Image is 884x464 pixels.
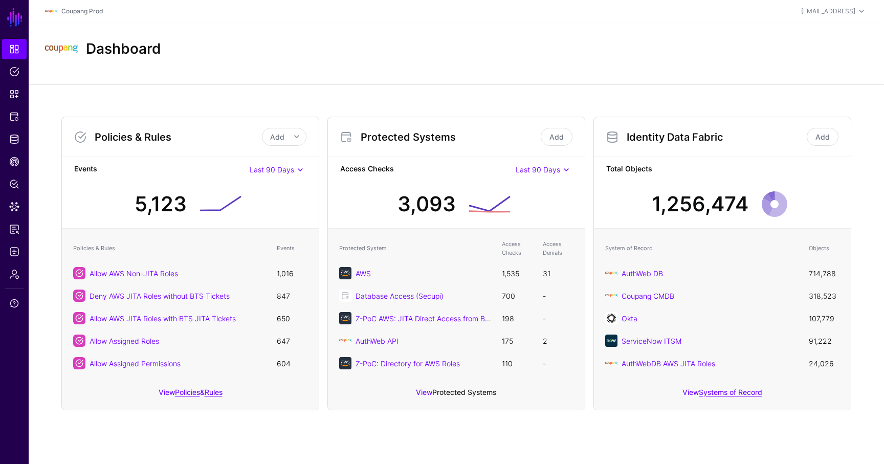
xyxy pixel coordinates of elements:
[497,307,538,329] td: 198
[9,134,19,144] span: Identity Data Fabric
[622,269,663,278] a: AuthWeb DB
[9,157,19,167] span: CAEP Hub
[86,40,161,58] h2: Dashboard
[9,179,19,189] span: Policy Lens
[516,165,560,174] span: Last 90 Days
[339,312,351,324] img: svg+xml;base64,PHN2ZyB3aWR0aD0iNjQiIGhlaWdodD0iNjQiIHZpZXdCb3g9IjAgMCA2NCA2NCIgZmlsbD0ibm9uZSIgeG...
[605,335,617,347] img: svg+xml;base64,PHN2ZyB3aWR0aD0iNjQiIGhlaWdodD0iNjQiIHZpZXdCb3g9IjAgMCA2NCA2NCIgZmlsbD0ibm9uZSIgeG...
[497,262,538,284] td: 1,535
[328,381,585,410] div: View
[68,235,272,262] th: Policies & Rules
[804,235,845,262] th: Objects
[339,267,351,279] img: svg+xml;base64,PHN2ZyB3aWR0aD0iNjQiIGhlaWdodD0iNjQiIHZpZXdCb3g9IjAgMCA2NCA2NCIgZmlsbD0ibm9uZSIgeG...
[270,132,284,141] span: Add
[622,292,674,300] a: Coupang CMDB
[135,189,187,219] div: 5,123
[9,247,19,257] span: Logs
[272,262,313,284] td: 1,016
[339,335,351,347] img: svg+xml;base64,PHN2ZyBpZD0iTG9nbyIgeG1sbnM9Imh0dHA6Ly93d3cudzMub3JnLzIwMDAvc3ZnIiB3aWR0aD0iMTIxLj...
[538,329,579,352] td: 2
[627,131,805,143] h3: Identity Data Fabric
[9,298,19,308] span: Support
[652,189,748,219] div: 1,256,474
[622,314,637,323] a: Okta
[804,284,845,307] td: 318,523
[594,381,851,410] div: View
[538,307,579,329] td: -
[541,128,572,146] a: Add
[804,307,845,329] td: 107,779
[2,241,27,262] a: Logs
[90,292,230,300] a: Deny AWS JITA Roles without BTS Tickets
[356,314,584,323] a: Z-PoC AWS: JITA Direct Access from BTS ALTUS (ignoring AuthWeb)
[356,337,399,345] a: AuthWeb API
[9,67,19,77] span: Policies
[2,39,27,59] a: Dashboard
[2,151,27,172] a: CAEP Hub
[272,352,313,374] td: 604
[9,224,19,234] span: Access Reporting
[9,89,19,99] span: Snippets
[356,359,460,368] a: Z-PoC: Directory for AWS Roles
[2,264,27,284] a: Admin
[45,5,57,17] img: svg+xml;base64,PHN2ZyBpZD0iTG9nbyIgeG1sbnM9Imh0dHA6Ly93d3cudzMub3JnLzIwMDAvc3ZnIiB3aWR0aD0iMTIxLj...
[605,267,617,279] img: svg+xml;base64,PHN2ZyBpZD0iTG9nbyIgeG1sbnM9Imh0dHA6Ly93d3cudzMub3JnLzIwMDAvc3ZnIiB3aWR0aD0iMTIxLj...
[45,33,78,65] img: svg+xml;base64,PHN2ZyBpZD0iTG9nbyIgeG1sbnM9Imh0dHA6Ly93d3cudzMub3JnLzIwMDAvc3ZnIiB3aWR0aD0iMTIxLj...
[272,329,313,352] td: 647
[497,352,538,374] td: 110
[538,284,579,307] td: -
[397,189,456,219] div: 3,093
[622,359,715,368] a: AuthWebDB AWS JITA Roles
[497,329,538,352] td: 175
[699,388,762,396] a: Systems of Record
[9,112,19,122] span: Protected Systems
[6,6,24,29] a: SGNL
[605,312,617,324] img: svg+xml;base64,PHN2ZyB3aWR0aD0iNjQiIGhlaWdodD0iNjQiIHZpZXdCb3g9IjAgMCA2NCA2NCIgZmlsbD0ibm9uZSIgeG...
[90,359,181,368] a: Allow Assigned Permissions
[804,262,845,284] td: 714,788
[272,235,313,262] th: Events
[250,165,294,174] span: Last 90 Days
[2,174,27,194] a: Policy Lens
[339,357,351,369] img: svg+xml;base64,PHN2ZyB3aWR0aD0iNjQiIGhlaWdodD0iNjQiIHZpZXdCb3g9IjAgMCA2NCA2NCIgZmlsbD0ibm9uZSIgeG...
[9,202,19,212] span: Data Lens
[361,131,539,143] h3: Protected Systems
[606,163,838,176] strong: Total Objects
[90,314,236,323] a: Allow AWS JITA Roles with BTS JITA Tickets
[2,84,27,104] a: Snippets
[2,196,27,217] a: Data Lens
[9,269,19,279] span: Admin
[600,235,804,262] th: System of Record
[90,269,178,278] a: Allow AWS Non-JITA Roles
[61,7,103,15] a: Coupang Prod
[340,163,516,176] strong: Access Checks
[356,292,444,300] a: Database Access (Secupi)
[605,290,617,302] img: svg+xml;base64,PHN2ZyBpZD0iTG9nbyIgeG1sbnM9Imh0dHA6Ly93d3cudzMub3JnLzIwMDAvc3ZnIiB3aWR0aD0iMTIxLj...
[334,235,497,262] th: Protected System
[538,235,579,262] th: Access Denials
[175,388,200,396] a: Policies
[622,337,681,345] a: ServiceNow ITSM
[605,357,617,369] img: svg+xml;base64,PHN2ZyBpZD0iTG9nbyIgeG1sbnM9Imh0dHA6Ly93d3cudzMub3JnLzIwMDAvc3ZnIiB3aWR0aD0iMTIxLj...
[538,352,579,374] td: -
[432,388,496,396] a: Protected Systems
[807,128,838,146] a: Add
[538,262,579,284] td: 31
[2,61,27,82] a: Policies
[801,7,855,16] div: [EMAIL_ADDRESS]
[804,329,845,352] td: 91,222
[62,381,319,410] div: View &
[90,337,159,345] a: Allow Assigned Roles
[2,219,27,239] a: Access Reporting
[9,44,19,54] span: Dashboard
[74,163,250,176] strong: Events
[497,284,538,307] td: 700
[356,269,371,278] a: AWS
[272,307,313,329] td: 650
[497,235,538,262] th: Access Checks
[272,284,313,307] td: 847
[205,388,223,396] a: Rules
[2,106,27,127] a: Protected Systems
[95,131,262,143] h3: Policies & Rules
[2,129,27,149] a: Identity Data Fabric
